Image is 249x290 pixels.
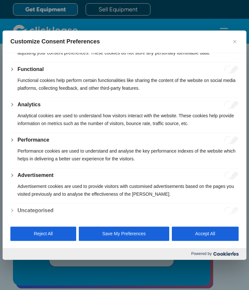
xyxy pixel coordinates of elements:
[3,248,246,260] div: Powered by
[18,41,239,57] p: Necessary cookies are required to enable the basic features of this site, such as providing secur...
[18,136,49,144] button: Performance
[18,76,239,92] p: Functional cookies help perform certain functionalities like sharing the content of the website o...
[213,252,239,256] img: Cookieyes logo
[18,101,41,109] button: Analytics
[224,171,239,179] input: Enable Advertisement
[3,30,246,260] div: Customize Consent Preferences
[18,112,239,127] p: Analytical cookies are used to understand how visitors interact with the website. These cookies h...
[10,226,76,241] button: Reject All
[224,136,239,144] input: Enable Performance
[18,65,44,73] button: Functional
[231,38,239,45] button: Close
[224,101,239,109] input: Enable Analytics
[172,226,239,241] button: Accept All
[224,65,239,73] input: Enable Functional
[79,226,169,241] button: Save My Preferences
[10,38,100,45] span: Customize Consent Preferences
[233,40,236,43] img: Close
[18,171,53,179] button: Advertisement
[18,182,239,198] p: Advertisement cookies are used to provide visitors with customised advertisements based on the pa...
[18,147,239,163] p: Performance cookies are used to understand and analyse the key performance indexes of the website...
